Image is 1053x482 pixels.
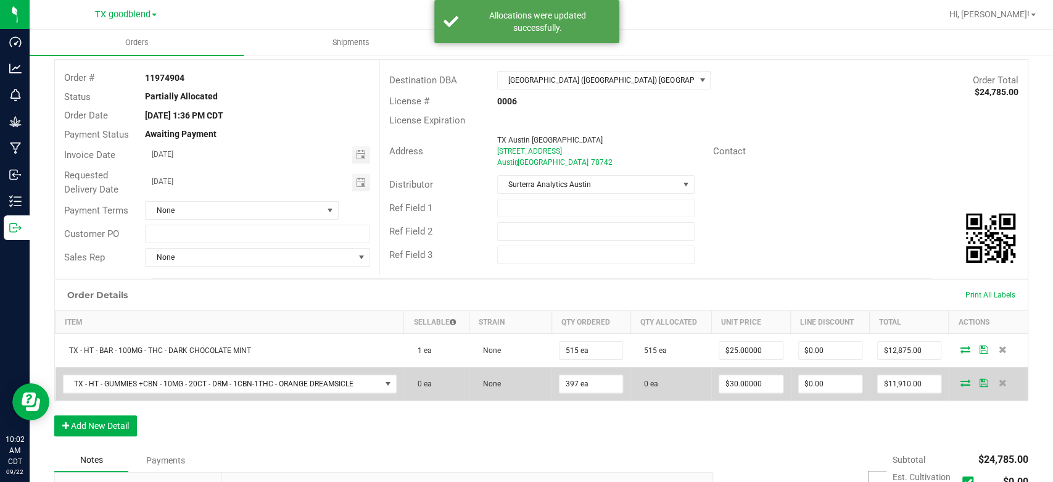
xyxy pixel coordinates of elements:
inline-svg: Grow [9,115,22,128]
h1: Order Details [67,290,128,300]
th: Total [870,311,949,334]
inline-svg: Dashboard [9,36,22,48]
inline-svg: Manufacturing [9,142,22,154]
p: 10:02 AM CDT [6,434,24,467]
th: Strain [469,311,551,334]
div: Notes [54,449,128,472]
span: Status [64,91,91,102]
span: Payment Terms [64,205,128,216]
input: 0 [878,342,941,359]
input: 0 [719,375,782,393]
th: Unit Price [711,311,790,334]
span: 0 ea [638,380,658,388]
span: TX - HT - BAR - 100MG - THC - DARK CHOCOLATE MINT [63,346,251,355]
span: Address [389,146,423,157]
img: Scan me! [966,214,1015,263]
span: None [146,249,353,266]
span: Austin [497,158,519,167]
span: Customer PO [64,228,119,239]
strong: 11974904 [145,73,184,83]
span: Surterra Analytics Austin [498,176,679,193]
span: Ref Field 2 [389,226,432,237]
input: 0 [560,342,622,359]
th: Qty Allocated [630,311,711,334]
span: 515 ea [638,346,667,355]
span: Orders [109,37,165,48]
input: 0 [799,375,862,393]
span: Order # [64,72,94,83]
strong: [DATE] 1:36 PM CDT [145,110,223,120]
th: Sellable [404,311,469,334]
span: 78742 [591,158,613,167]
inline-svg: Analytics [9,62,22,75]
span: None [477,346,501,355]
span: Print All Labels [965,291,1015,299]
span: TX - HT - GUMMIES +CBN - 10MG - 20CT - DRM - 1CBN-1THC - ORANGE DREAMSICLE [64,375,381,393]
input: 0 [878,375,941,393]
input: 0 [560,375,622,393]
inline-svg: Inventory [9,195,22,207]
th: Item [56,311,404,334]
span: Sales Rep [64,252,105,263]
span: NO DATA FOUND [63,375,397,393]
span: Save Order Detail [975,346,993,353]
span: [GEOGRAPHIC_DATA] [518,158,588,167]
qrcode: 11974904 [966,214,1015,263]
inline-svg: Inbound [9,168,22,181]
span: None [477,380,501,388]
iframe: Resource center [12,383,49,420]
th: Actions [949,311,1028,334]
span: Hi, [PERSON_NAME]! [949,9,1030,19]
span: Delete Order Detail [993,379,1012,386]
span: Shipments [316,37,386,48]
strong: Awaiting Payment [145,129,217,139]
span: Order Date [64,110,108,121]
span: Ref Field 3 [389,249,432,260]
inline-svg: Outbound [9,222,22,234]
p: 09/22 [6,467,24,476]
span: Requested Delivery Date [64,170,118,195]
strong: 0006 [497,96,517,106]
span: Toggle calendar [352,174,370,191]
span: License Expiration [389,115,465,126]
span: Order Total [973,75,1018,86]
span: Contact [713,146,746,157]
span: 0 ea [411,380,432,388]
strong: Partially Allocated [145,91,218,101]
span: Distributor [389,179,433,190]
span: [STREET_ADDRESS] [497,147,562,156]
span: Destination DBA [389,75,457,86]
span: 1 ea [411,346,432,355]
span: Invoice Date [64,149,115,160]
th: Line Discount [791,311,870,334]
span: TX goodblend [95,9,151,20]
inline-svg: Monitoring [9,89,22,101]
span: [GEOGRAPHIC_DATA] ([GEOGRAPHIC_DATA]) [GEOGRAPHIC_DATA] [498,72,695,89]
span: $24,785.00 [978,454,1028,465]
input: 0 [799,342,862,359]
button: Add New Detail [54,415,137,436]
th: Qty Ordered [551,311,630,334]
div: Allocations were updated successfully. [465,9,610,34]
strong: $24,785.00 [975,87,1018,97]
span: Payment Status [64,129,129,140]
span: Subtotal [893,455,925,465]
span: None [146,202,323,219]
span: Delete Order Detail [993,346,1012,353]
a: Orders [30,30,244,56]
span: TX Austin [GEOGRAPHIC_DATA] [497,136,603,144]
span: , [516,158,518,167]
span: Save Order Detail [975,379,993,386]
span: Toggle calendar [352,146,370,164]
input: 0 [719,342,782,359]
span: License # [389,96,429,107]
div: Payments [128,449,202,472]
a: Shipments [244,30,458,56]
span: Ref Field 1 [389,202,432,214]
